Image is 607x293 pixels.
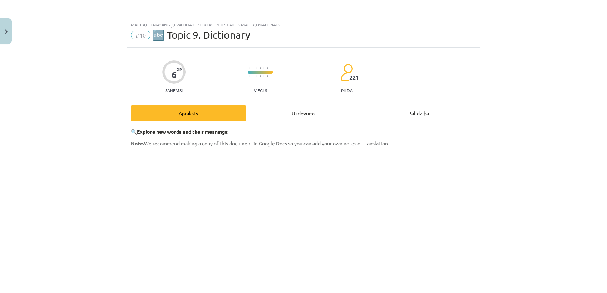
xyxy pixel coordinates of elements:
img: icon-short-line-57e1e144782c952c97e751825c79c345078a6d821885a25fce030b3d8c18986b.svg [271,67,271,69]
img: icon-short-line-57e1e144782c952c97e751825c79c345078a6d821885a25fce030b3d8c18986b.svg [271,75,271,77]
span: XP [177,67,182,71]
img: icon-short-line-57e1e144782c952c97e751825c79c345078a6d821885a25fce030b3d8c18986b.svg [263,75,264,77]
span: #10 [131,31,150,39]
img: icon-close-lesson-0947bae3869378f0d4975bcd49f059093ad1ed9edebbc8119c70593378902aed.svg [5,29,8,34]
div: Apraksts [131,105,246,121]
img: students-c634bb4e5e11cddfef0936a35e636f08e4e9abd3cc4e673bd6f9a4125e45ecb1.svg [340,64,353,81]
div: Palīdzība [361,105,476,121]
p: Viegls [254,88,267,93]
img: icon-short-line-57e1e144782c952c97e751825c79c345078a6d821885a25fce030b3d8c18986b.svg [267,67,268,69]
div: Uzdevums [246,105,361,121]
span: 🔤 Topic 9. Dictionary [152,29,250,41]
div: Mācību tēma: Angļu valoda i - 10.klase 1.ieskaites mācību materiāls [131,22,476,27]
div: 6 [172,70,177,80]
img: icon-short-line-57e1e144782c952c97e751825c79c345078a6d821885a25fce030b3d8c18986b.svg [249,67,250,69]
strong: Note. [131,140,144,146]
img: icon-short-line-57e1e144782c952c97e751825c79c345078a6d821885a25fce030b3d8c18986b.svg [263,67,264,69]
p: Saņemsi [162,88,186,93]
img: icon-short-line-57e1e144782c952c97e751825c79c345078a6d821885a25fce030b3d8c18986b.svg [256,67,257,69]
img: icon-short-line-57e1e144782c952c97e751825c79c345078a6d821885a25fce030b3d8c18986b.svg [256,75,257,77]
p: pilda [341,88,352,93]
span: We recommend making a copy of this document in Google Docs so you can add your own notes or trans... [131,140,388,146]
span: 221 [349,74,359,81]
p: 🔍 [131,128,476,135]
img: icon-short-line-57e1e144782c952c97e751825c79c345078a6d821885a25fce030b3d8c18986b.svg [267,75,268,77]
img: icon-short-line-57e1e144782c952c97e751825c79c345078a6d821885a25fce030b3d8c18986b.svg [249,75,250,77]
strong: Explore new words and their meanings: [137,128,228,135]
